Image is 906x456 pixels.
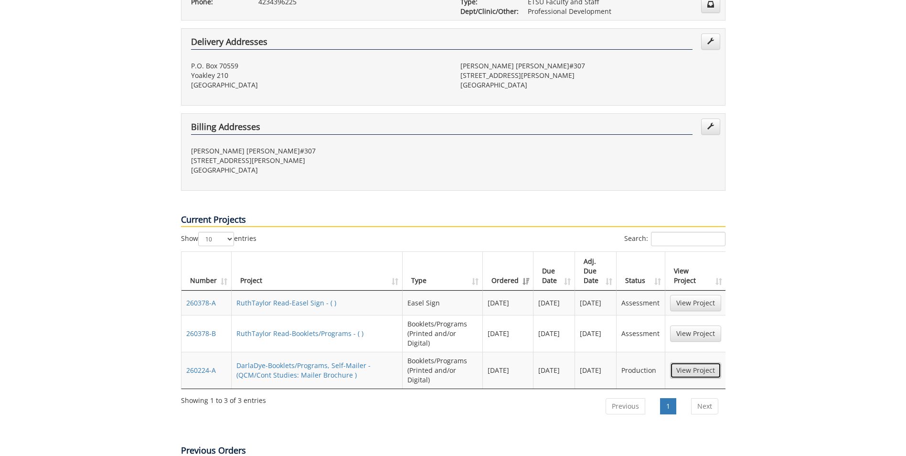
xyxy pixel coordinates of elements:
a: 260378-B [186,329,216,338]
a: 260378-A [186,298,216,307]
td: [DATE] [483,352,533,389]
p: [STREET_ADDRESS][PERSON_NAME] [460,71,715,80]
div: Showing 1 to 3 of 3 entries [181,392,266,405]
td: [DATE] [575,315,617,352]
a: DarlaDye-Booklets/Programs, Self-Mailer - (QCM/Cont Studies: Mailer Brochure ) [236,361,371,380]
td: [DATE] [483,315,533,352]
th: Due Date: activate to sort column ascending [533,252,575,291]
p: [STREET_ADDRESS][PERSON_NAME] [191,156,446,165]
a: View Project [670,362,721,379]
a: Previous [606,398,645,414]
p: [PERSON_NAME] [PERSON_NAME]#307 [460,61,715,71]
th: Type: activate to sort column ascending [403,252,483,291]
p: [PERSON_NAME] [PERSON_NAME]#307 [191,146,446,156]
label: Show entries [181,232,256,246]
td: Booklets/Programs (Printed and/or Digital) [403,315,483,352]
td: [DATE] [575,352,617,389]
td: [DATE] [575,291,617,315]
td: [DATE] [533,315,575,352]
td: Easel Sign [403,291,483,315]
p: Dept/Clinic/Other: [460,7,513,16]
label: Search: [624,232,725,246]
p: P.O. Box 70559 [191,61,446,71]
th: Status: activate to sort column ascending [617,252,665,291]
p: [GEOGRAPHIC_DATA] [191,80,446,90]
th: Adj. Due Date: activate to sort column ascending [575,252,617,291]
h4: Billing Addresses [191,122,693,135]
a: 260224-A [186,366,216,375]
td: Assessment [617,315,665,352]
th: Number: activate to sort column ascending [181,252,232,291]
td: [DATE] [533,291,575,315]
a: View Project [670,326,721,342]
p: Current Projects [181,214,725,227]
a: View Project [670,295,721,311]
td: Assessment [617,291,665,315]
a: 1 [660,398,676,414]
td: Production [617,352,665,389]
td: Booklets/Programs (Printed and/or Digital) [403,352,483,389]
th: View Project: activate to sort column ascending [665,252,726,291]
a: Next [691,398,718,414]
td: [DATE] [483,291,533,315]
p: [GEOGRAPHIC_DATA] [460,80,715,90]
input: Search: [651,232,725,246]
a: Edit Addresses [701,33,720,50]
td: [DATE] [533,352,575,389]
th: Ordered: activate to sort column ascending [483,252,533,291]
p: Professional Development [528,7,715,16]
p: [GEOGRAPHIC_DATA] [191,165,446,175]
a: RuthTaylor Read-Booklets/Programs - ( ) [236,329,363,338]
h4: Delivery Addresses [191,37,693,50]
a: Edit Addresses [701,119,720,135]
th: Project: activate to sort column ascending [232,252,403,291]
a: RuthTaylor Read-Easel Sign - ( ) [236,298,336,307]
select: Showentries [198,232,234,246]
p: Yoakley 210 [191,71,446,80]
